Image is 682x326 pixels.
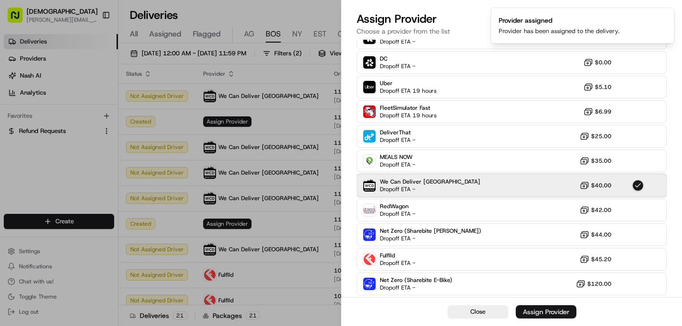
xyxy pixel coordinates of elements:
[9,38,172,53] p: Welcome 👋
[380,235,446,242] span: Dropoff ETA -
[380,276,452,284] span: Net Zero (Sharebite E-Bike)
[380,210,415,218] span: Dropoff ETA -
[363,81,376,93] img: Uber
[161,93,172,105] button: Start new chat
[76,133,156,150] a: 💻API Documentation
[363,130,376,142] img: DeliverThat
[90,137,152,147] span: API Documentation
[6,133,76,150] a: 📗Knowledge Base
[576,279,611,289] button: $120.00
[595,59,611,66] span: $0.00
[380,87,437,95] span: Dropoff ETA 19 hours
[380,38,441,45] span: Dropoff ETA -
[357,26,667,36] p: Choose a provider from the list
[363,278,376,290] img: Net Zero (Sharebite E-Bike)
[595,83,611,91] span: $5.10
[380,284,446,291] span: Dropoff ETA -
[9,9,28,28] img: Nash
[591,206,611,214] span: $42.00
[94,160,115,167] span: Pylon
[380,227,481,235] span: Net Zero (Sharebite [PERSON_NAME])
[499,27,619,35] div: Provider has been assigned to the delivery.
[380,252,415,259] span: Fulflld
[583,82,611,92] button: $5.10
[580,205,611,215] button: $42.00
[363,179,376,192] img: We Can Deliver Boston
[380,136,415,144] span: Dropoff ETA -
[380,153,415,161] span: MEALS NOW
[25,61,156,71] input: Clear
[470,308,485,316] span: Close
[380,79,437,87] span: Uber
[363,106,376,118] img: FleetSimulator Fast
[19,137,72,147] span: Knowledge Base
[80,138,88,146] div: 💻
[380,112,437,119] span: Dropoff ETA 19 hours
[591,256,611,263] span: $45.20
[363,155,376,167] img: MEALS NOW
[591,132,611,140] span: $25.00
[499,16,619,25] div: Provider assigned
[9,138,17,146] div: 📗
[380,178,480,185] span: We Can Deliver [GEOGRAPHIC_DATA]
[32,90,155,100] div: Start new chat
[67,160,115,167] a: Powered byPylon
[380,203,415,210] span: RedWagon
[32,100,120,107] div: We're available if you need us!
[580,181,611,190] button: $40.00
[380,55,415,62] span: DC
[363,229,376,241] img: Net Zero (Sharebite Walker)
[380,104,437,112] span: FleetSimulator Fast
[363,204,376,216] img: RedWagon
[9,90,27,107] img: 1736555255976-a54dd68f-1ca7-489b-9aae-adbdc363a1c4
[380,62,415,70] span: Dropoff ETA -
[380,129,415,136] span: DeliverThat
[591,231,611,238] span: $44.00
[448,305,508,318] button: Close
[591,182,611,189] span: $40.00
[580,132,611,141] button: $25.00
[363,253,376,265] img: Fulflld
[583,107,611,116] button: $6.99
[580,255,611,264] button: $45.20
[523,307,569,317] div: Assign Provider
[595,108,611,115] span: $6.99
[516,305,576,318] button: Assign Provider
[380,161,415,168] span: Dropoff ETA -
[580,230,611,239] button: $44.00
[357,11,667,26] h2: Assign Provider
[380,185,446,193] span: Dropoff ETA -
[587,280,611,288] span: $120.00
[380,259,415,267] span: Dropoff ETA -
[583,58,611,67] button: $0.00
[363,56,376,69] img: Sharebite (Onfleet)
[580,156,611,166] button: $35.00
[591,157,611,165] span: $35.00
